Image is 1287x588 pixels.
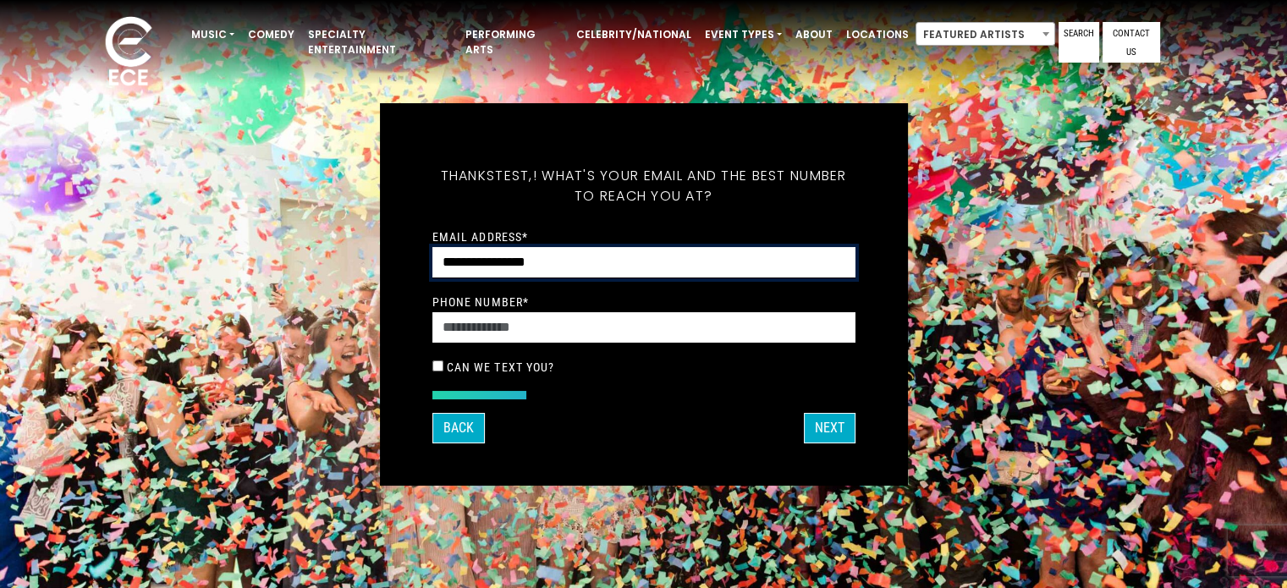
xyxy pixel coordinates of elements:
[301,20,459,64] a: Specialty Entertainment
[459,20,569,64] a: Performing Arts
[789,20,839,49] a: About
[432,413,485,443] button: Back
[86,12,171,94] img: ece_new_logo_whitev2-1.png
[839,20,916,49] a: Locations
[432,229,529,245] label: Email Address
[916,22,1055,46] span: Featured Artists
[432,294,530,310] label: Phone Number
[569,20,698,49] a: Celebrity/National
[432,146,855,227] h5: Thanks ! What's your email and the best number to reach you at?
[447,360,555,375] label: Can we text you?
[1103,22,1160,63] a: Contact Us
[698,20,789,49] a: Event Types
[495,166,532,185] span: test,
[1059,22,1099,63] a: Search
[241,20,301,49] a: Comedy
[184,20,241,49] a: Music
[916,23,1054,47] span: Featured Artists
[804,413,855,443] button: Next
